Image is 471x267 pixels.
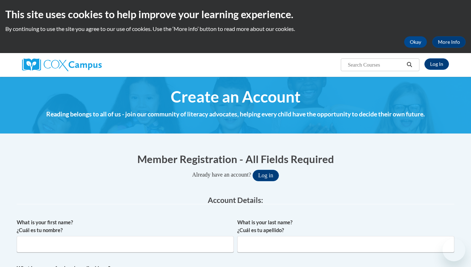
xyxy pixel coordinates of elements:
label: What is your last name? ¿Cuál es tu apellido? [237,219,454,234]
span: Create an Account [171,87,301,106]
button: Search [404,61,415,69]
h1: Member Registration - All Fields Required [17,152,454,166]
label: What is your first name? ¿Cuál es tu nombre? [17,219,234,234]
iframe: Button to launch messaging window [443,239,465,261]
h2: This site uses cookies to help improve your learning experience. [5,7,466,21]
a: Log In [424,58,449,70]
input: Search Courses [347,61,404,69]
img: Cox Campus [22,58,102,71]
a: More Info [432,36,466,48]
span: Account Details: [208,195,263,204]
input: Metadata input [237,236,454,252]
button: Okay [404,36,427,48]
input: Metadata input [17,236,234,252]
span: Already have an account? [192,172,251,178]
h4: Reading belongs to all of us - join our community of literacy advocates, helping every child have... [20,110,451,119]
p: By continuing to use the site you agree to our use of cookies. Use the ‘More info’ button to read... [5,25,466,33]
button: Log in [253,170,279,181]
